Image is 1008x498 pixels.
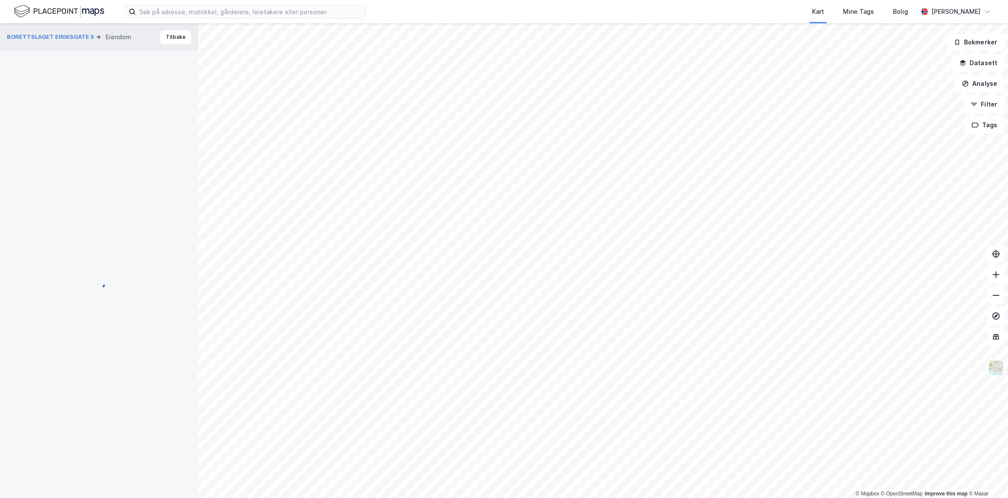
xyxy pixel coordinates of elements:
[881,491,923,497] a: OpenStreetMap
[925,491,968,497] a: Improve this map
[856,491,879,497] a: Mapbox
[843,6,874,17] div: Mine Tags
[988,360,1004,376] img: Z
[136,5,366,18] input: Søk på adresse, matrikkel, gårdeiere, leietakere eller personer
[946,34,1005,51] button: Bokmerker
[965,457,1008,498] div: Kontrollprogram for chat
[963,96,1005,113] button: Filter
[955,75,1005,92] button: Analyse
[812,6,824,17] div: Kart
[92,276,106,290] img: spinner.a6d8c91a73a9ac5275cf975e30b51cfb.svg
[893,6,908,17] div: Bolig
[964,116,1005,134] button: Tags
[931,6,980,17] div: [PERSON_NAME]
[160,30,191,44] button: Tilbake
[14,4,104,19] img: logo.f888ab2527a4732fd821a326f86c7f29.svg
[7,33,96,41] button: BORETTSLAGET EIRIKSGATE 5
[965,457,1008,498] iframe: Chat Widget
[106,32,131,42] div: Eiendom
[952,54,1005,72] button: Datasett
